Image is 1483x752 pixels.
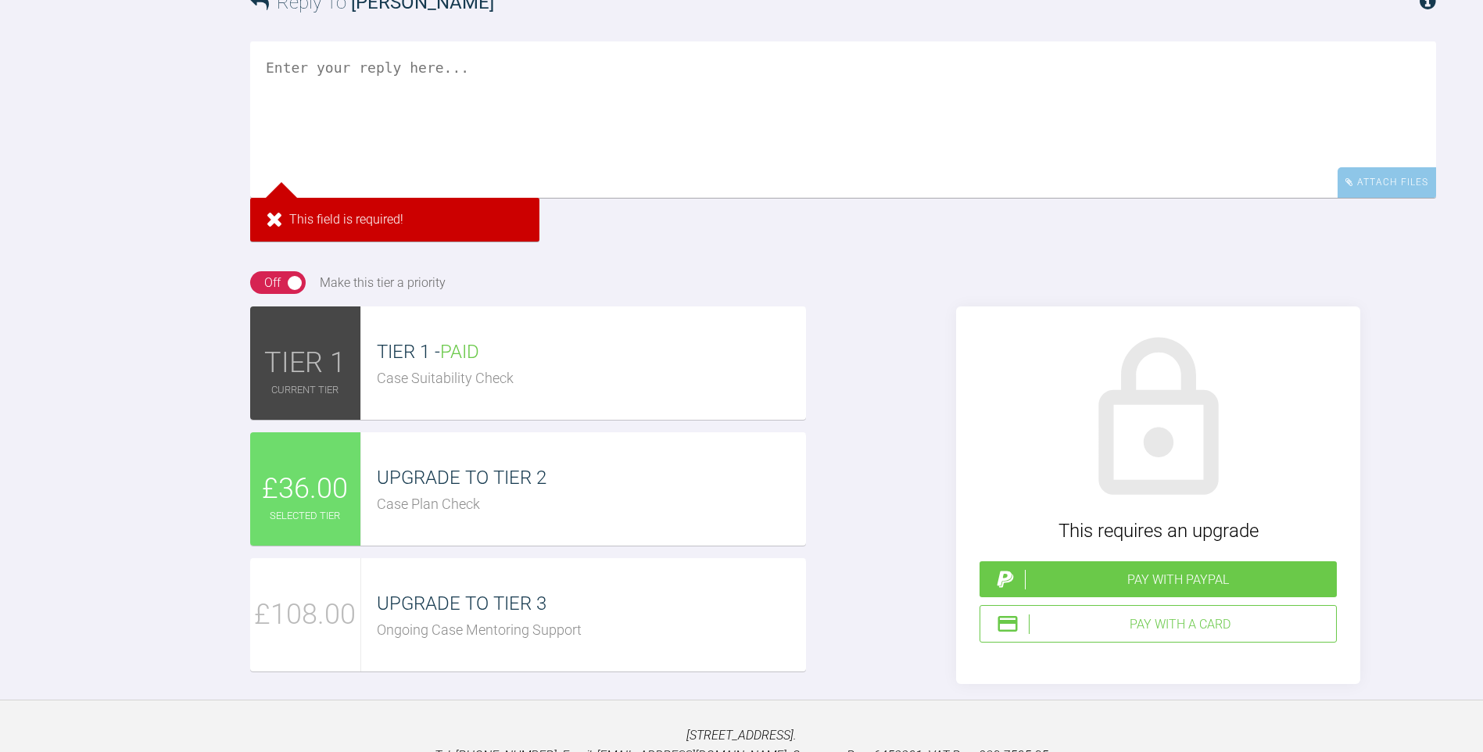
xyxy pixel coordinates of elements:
div: Off [264,273,281,293]
div: Pay with a Card [1029,614,1330,635]
span: PAID [440,341,479,363]
span: TIER 1 [264,341,346,386]
img: paypal.a7a4ce45.svg [994,568,1017,591]
span: £108.00 [254,593,356,638]
img: stripeIcon.ae7d7783.svg [996,612,1019,636]
span: UPGRADE TO TIER 3 [377,593,546,614]
span: TIER 1 - [377,341,479,363]
div: Ongoing Case Mentoring Support [377,619,806,642]
div: Make this tier a priority [320,273,446,293]
img: lock.6dc949b6.svg [1069,330,1248,510]
div: Pay with PayPal [1025,570,1331,590]
span: £36.00 [262,467,348,512]
div: This requires an upgrade [980,516,1337,546]
div: Case Suitability Check [377,367,806,390]
div: Case Plan Check [377,493,806,516]
div: This field is required! [250,198,539,242]
span: UPGRADE TO TIER 2 [377,467,546,489]
div: Attach Files [1338,167,1436,198]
